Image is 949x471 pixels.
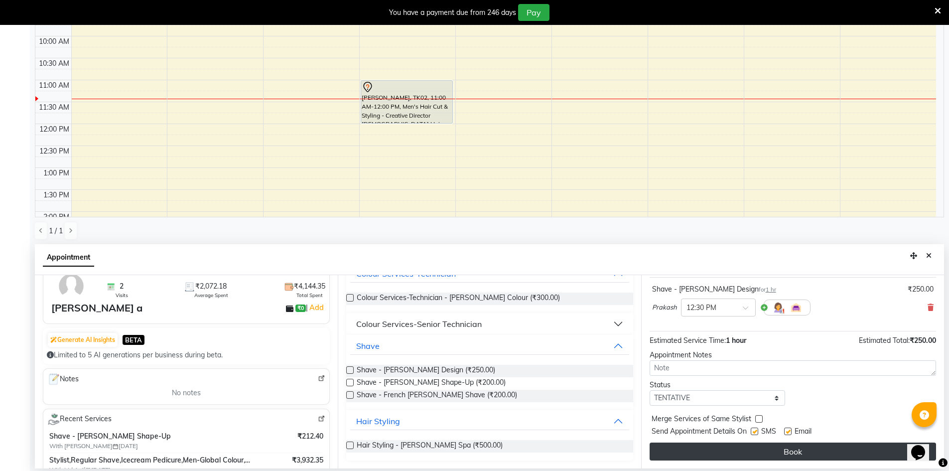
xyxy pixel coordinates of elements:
span: Visits [116,292,128,299]
div: 1:00 PM [41,168,71,178]
small: for [759,286,776,293]
div: [PERSON_NAME], TK02, 11:00 AM-12:00 PM, Men's Hair Cut & Styling - Creative Director [DEMOGRAPHIC... [361,81,452,123]
span: ₹250.00 [910,336,936,345]
img: Interior.png [790,302,802,314]
div: 2:00 PM [41,212,71,222]
div: 11:00 AM [37,80,71,91]
a: Add [308,302,325,314]
img: Hairdresser.png [772,302,784,314]
span: Shave - [PERSON_NAME] Design (₹250.00) [357,365,495,377]
div: ₹250.00 [908,284,934,295]
span: Send Appointment Details On [652,426,747,439]
div: 10:00 AM [37,36,71,47]
span: ₹4,144.35 [294,281,325,292]
span: Shave - French [PERSON_NAME] Shave (₹200.00) [357,390,517,402]
div: Appointment Notes [650,350,936,360]
span: Shave - [PERSON_NAME] Shape-Up [49,431,255,442]
span: ₹0 [295,305,306,313]
span: Hair Styling - [PERSON_NAME] Spa (₹500.00) [357,440,503,453]
span: Estimated Total: [859,336,910,345]
div: 11:30 AM [37,102,71,113]
span: ₹2,072.18 [195,281,227,292]
span: 1 / 1 [49,226,63,236]
div: Limited to 5 AI generations per business during beta. [47,350,326,360]
iframe: chat widget [907,431,939,461]
span: Notes [47,373,79,386]
span: Email [795,426,812,439]
button: Hair Styling [350,412,629,430]
span: Shave - [PERSON_NAME] Shape-Up (₹200.00) [357,377,506,390]
div: Colour Services-Senior Technician [356,318,482,330]
span: Colour Services-Technician - [PERSON_NAME] Colour (₹300.00) [357,293,560,305]
div: 12:30 PM [37,146,71,157]
div: Status [650,380,786,390]
div: 12:00 PM [37,124,71,135]
span: With [PERSON_NAME] [DATE] [49,442,174,451]
div: 10:30 AM [37,58,71,69]
button: Pay [518,4,549,21]
div: Hair Styling [356,415,400,427]
button: Close [922,248,936,264]
span: Average Spent [194,292,228,299]
span: Appointment [43,249,94,267]
span: ₹3,932.35 [292,455,323,466]
span: Estimated Service Time: [650,336,726,345]
span: Stylist,Regular Shave,Icecream Pedicure,Men-Global Colour,Cut & File [49,455,255,466]
button: Shave [350,337,629,355]
img: avatar [57,272,86,301]
span: 1 hour [726,336,746,345]
span: Total Spent [296,292,323,299]
span: Recent Services [47,413,112,425]
span: BETA [123,335,144,344]
div: 1:30 PM [41,190,71,200]
span: ₹212.40 [297,431,323,442]
span: Prakash [652,303,677,313]
button: Book [650,443,936,461]
span: Merge Services of Same Stylist [652,414,751,426]
div: [PERSON_NAME] a [51,301,142,315]
div: Shave - [PERSON_NAME] Design [652,284,776,295]
span: SMS [761,426,776,439]
button: Colour Services-Senior Technician [350,315,629,333]
button: Generate AI Insights [48,333,118,347]
span: | [306,302,325,314]
span: 2 [120,281,124,292]
span: 1 hr [766,286,776,293]
span: No notes [172,388,201,398]
div: You have a payment due from 246 days [389,7,516,18]
div: Shave [356,340,380,352]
